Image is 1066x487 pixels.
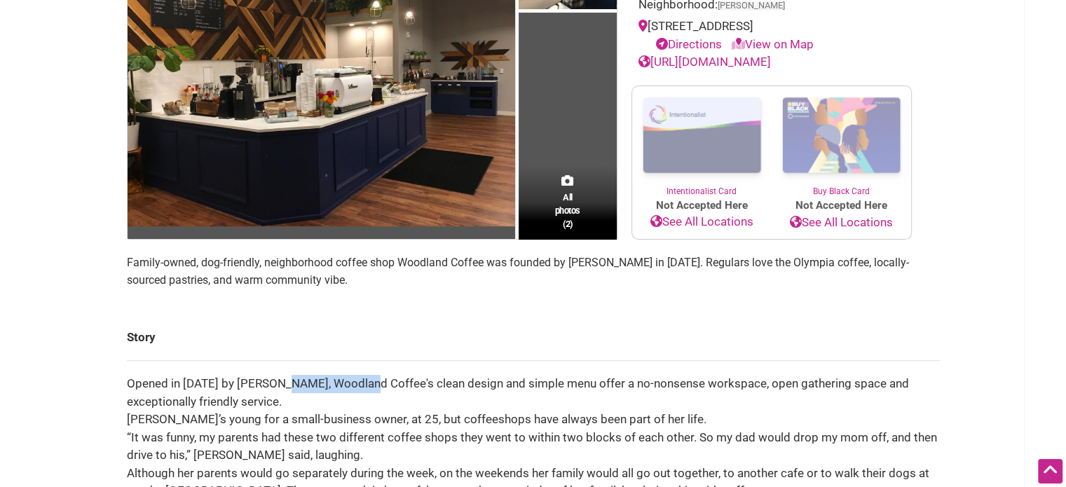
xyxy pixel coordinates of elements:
[772,198,911,214] span: Not Accepted Here
[555,191,580,231] span: All photos (2)
[772,214,911,232] a: See All Locations
[772,86,911,198] a: Buy Black Card
[718,1,785,11] span: [PERSON_NAME]
[772,86,911,186] img: Buy Black Card
[632,86,772,185] img: Intentionalist Card
[127,254,940,289] p: Family-owned, dog-friendly, neighborhood coffee shop Woodland Coffee was founded by [PERSON_NAME]...
[638,55,771,69] a: [URL][DOMAIN_NAME]
[632,198,772,214] span: Not Accepted Here
[656,37,722,51] a: Directions
[127,315,940,361] td: Story
[632,86,772,198] a: Intentionalist Card
[732,37,814,51] a: View on Map
[638,18,905,53] div: [STREET_ADDRESS]
[1038,459,1062,483] div: Scroll Back to Top
[632,213,772,231] a: See All Locations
